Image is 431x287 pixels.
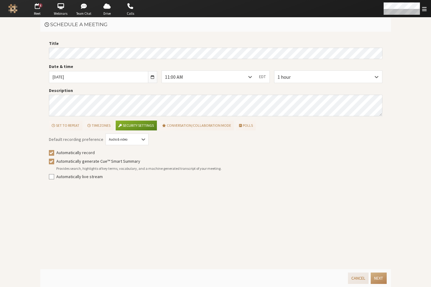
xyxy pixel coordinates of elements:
[85,121,114,130] button: Timezones
[277,73,301,81] div: 1 hour
[8,4,18,13] img: Iotum
[56,166,382,171] div: Provides search, highlights of key terms, vocabulary, and a machine generated transcript of your ...
[371,273,386,284] button: Next
[109,137,134,142] div: Audio & video
[96,11,118,16] span: Drive
[49,121,82,130] button: Set to repeat
[49,63,157,70] label: Date & time
[49,136,103,143] span: Default recording preference
[39,3,43,8] div: 1
[165,73,193,81] div: 11:00 AM
[116,121,157,130] button: Security settings
[26,11,48,16] span: Meet
[73,11,95,16] span: Team Chat
[56,149,382,156] label: Automatically record
[56,158,382,165] label: Automatically generate Cue™ Smart Summary
[159,121,234,130] button: Conversation/Collaboration mode
[416,271,426,283] iframe: Chat
[49,87,382,94] label: Description
[50,22,107,27] span: Schedule a meeting
[50,11,71,16] span: Webinars
[56,173,382,180] label: Automatically live stream
[236,121,256,130] button: Polls
[120,11,141,16] span: Calls
[348,273,369,284] button: Cancel
[49,40,382,47] label: Title
[256,71,269,82] button: EDT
